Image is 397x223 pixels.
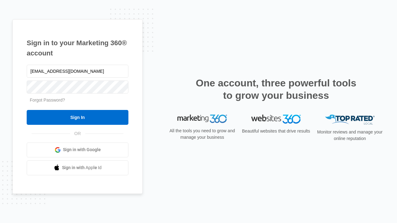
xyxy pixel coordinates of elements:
[27,65,128,78] input: Email
[27,110,128,125] input: Sign In
[194,77,358,102] h2: One account, three powerful tools to grow your business
[315,129,385,142] p: Monitor reviews and manage your online reputation
[70,130,85,137] span: OR
[63,146,101,153] span: Sign in with Google
[251,115,301,124] img: Websites 360
[30,98,65,103] a: Forgot Password?
[62,164,102,171] span: Sign in with Apple Id
[241,128,311,134] p: Beautiful websites that drive results
[325,115,375,125] img: Top Rated Local
[177,115,227,123] img: Marketing 360
[27,160,128,175] a: Sign in with Apple Id
[27,142,128,157] a: Sign in with Google
[167,127,237,140] p: All the tools you need to grow and manage your business
[27,38,128,58] h1: Sign in to your Marketing 360® account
